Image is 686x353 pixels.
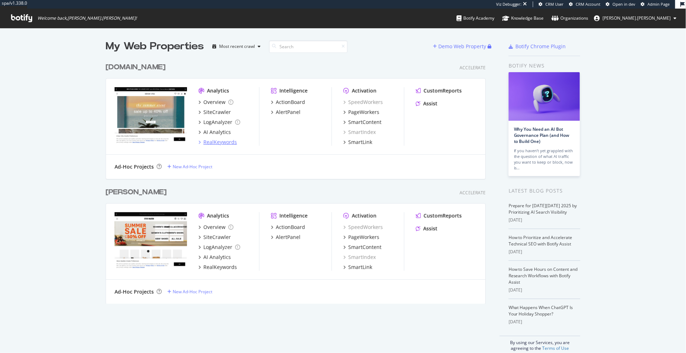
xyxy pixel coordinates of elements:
div: LogAnalyzer [203,244,232,251]
a: Organizations [552,9,589,28]
button: Most recent crawl [210,41,263,52]
a: CustomReports [416,212,462,219]
span: ryan.flanagan [603,15,671,21]
input: Search [269,40,348,53]
div: [DATE] [509,217,580,223]
div: Botify Chrome Plugin [516,43,566,50]
div: PageWorkers [348,234,379,241]
a: Botify Academy [457,9,494,28]
a: SmartLink [343,139,372,146]
div: Intelligence [279,212,308,219]
div: By using our Services, you are agreeing to the [500,336,580,351]
div: Analytics [207,212,229,219]
img: Why You Need an AI Bot Governance Plan (and How to Build One) [509,72,580,121]
a: Terms of Use [543,345,569,351]
a: How to Prioritize and Accelerate Technical SEO with Botify Assist [509,234,572,247]
div: Botify news [509,62,580,70]
div: Most recent crawl [219,44,255,49]
a: Why You Need an AI Bot Governance Plan (and How to Build One) [514,126,570,144]
div: [PERSON_NAME] [106,187,167,198]
a: Overview [198,224,233,231]
a: SmartIndex [343,129,376,136]
button: Demo Web Property [433,41,488,52]
div: Activation [352,87,377,94]
div: SpeedWorkers [343,99,383,106]
div: New Ad-Hoc Project [173,164,212,170]
img: www.stevemadden.com [115,212,187,270]
div: SmartLink [348,264,372,271]
div: SiteCrawler [203,234,231,241]
div: Organizations [552,15,589,22]
div: Viz Debugger: [496,1,522,7]
button: [PERSON_NAME].[PERSON_NAME] [589,13,682,24]
div: SmartIndex [343,254,376,261]
div: Overview [203,224,226,231]
span: Admin Page [648,1,670,7]
a: RealKeywords [198,139,237,146]
div: Accelerate [460,190,486,196]
div: RealKeywords [203,264,237,271]
span: Welcome back, [PERSON_NAME].[PERSON_NAME] ! [37,15,137,21]
a: ActionBoard [271,99,305,106]
a: Prepare for [DATE][DATE] 2025 by Prioritizing AI Search Visibility [509,203,577,215]
a: New Ad-Hoc Project [167,289,212,295]
a: PageWorkers [343,109,379,116]
a: Knowledge Base [502,9,544,28]
a: LogAnalyzer [198,244,240,251]
a: AlertPanel [271,234,301,241]
div: RealKeywords [203,139,237,146]
a: CustomReports [416,87,462,94]
a: SiteCrawler [198,234,231,241]
div: Ad-Hoc Projects [115,288,154,295]
span: CRM User [546,1,564,7]
a: SiteCrawler [198,109,231,116]
a: How to Save Hours on Content and Research Workflows with Botify Assist [509,266,578,285]
a: [PERSON_NAME] [106,187,170,198]
a: SpeedWorkers [343,224,383,231]
a: Assist [416,100,438,107]
a: ActionBoard [271,224,305,231]
div: ActionBoard [276,224,305,231]
div: CustomReports [424,212,462,219]
div: Knowledge Base [502,15,544,22]
div: [DATE] [509,249,580,255]
div: SmartContent [348,244,382,251]
div: Analytics [207,87,229,94]
a: Open in dev [606,1,636,7]
a: AlertPanel [271,109,301,116]
div: AI Analytics [203,129,231,136]
span: CRM Account [576,1,601,7]
div: SmartLink [348,139,372,146]
div: AlertPanel [276,109,301,116]
a: AI Analytics [198,254,231,261]
div: CustomReports [424,87,462,94]
a: New Ad-Hoc Project [167,164,212,170]
div: Activation [352,212,377,219]
div: [DATE] [509,319,580,325]
div: grid [106,54,491,304]
a: Botify Chrome Plugin [509,43,566,50]
a: Assist [416,225,438,232]
a: SmartContent [343,244,382,251]
a: CRM User [539,1,564,7]
div: [DOMAIN_NAME] [106,62,166,73]
div: Overview [203,99,226,106]
a: RealKeywords [198,264,237,271]
a: CRM Account [569,1,601,7]
div: Assist [423,225,438,232]
a: Demo Web Property [433,43,488,49]
div: My Web Properties [106,39,204,54]
div: New Ad-Hoc Project [173,289,212,295]
a: SmartLink [343,264,372,271]
div: SiteCrawler [203,109,231,116]
a: AI Analytics [198,129,231,136]
div: AI Analytics [203,254,231,261]
a: SmartContent [343,119,382,126]
div: Accelerate [460,65,486,71]
div: ActionBoard [276,99,305,106]
div: Assist [423,100,438,107]
div: LogAnalyzer [203,119,232,126]
div: PageWorkers [348,109,379,116]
